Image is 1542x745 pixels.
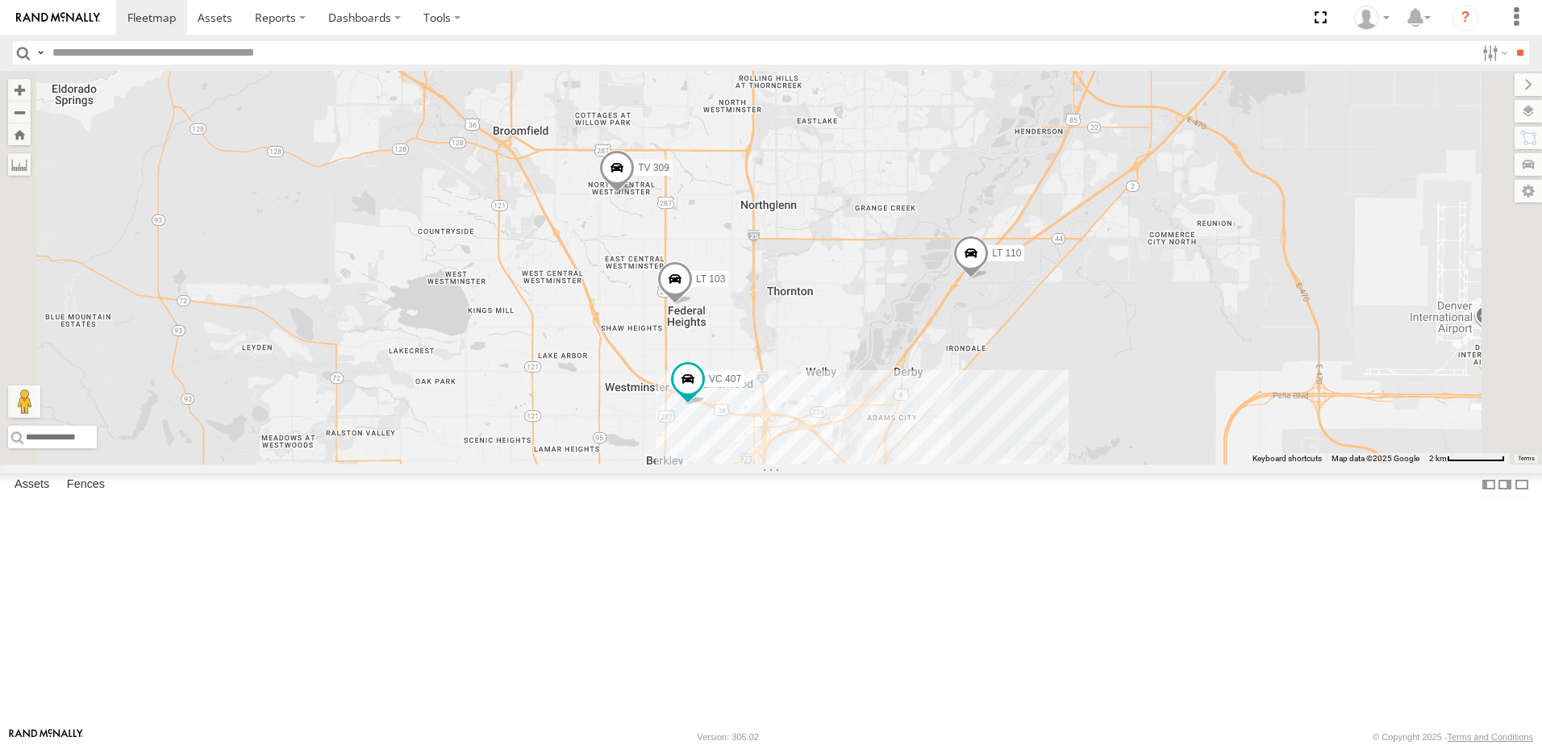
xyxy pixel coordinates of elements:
[1497,473,1513,497] label: Dock Summary Table to the Right
[59,473,113,496] label: Fences
[1332,454,1419,463] span: Map data ©2025 Google
[1373,732,1533,742] div: © Copyright 2025 -
[696,274,725,285] span: LT 103
[1476,41,1511,65] label: Search Filter Options
[6,473,57,496] label: Assets
[8,79,31,101] button: Zoom in
[709,374,741,385] span: VC 407
[9,729,83,745] a: Visit our Website
[1518,456,1535,462] a: Terms
[8,123,31,145] button: Zoom Home
[1348,6,1395,30] div: Bill Guildner
[8,153,31,176] label: Measure
[1515,180,1542,202] label: Map Settings
[1481,473,1497,497] label: Dock Summary Table to the Left
[1252,453,1322,464] button: Keyboard shortcuts
[8,101,31,123] button: Zoom out
[1429,454,1447,463] span: 2 km
[1514,473,1530,497] label: Hide Summary Table
[638,162,669,173] span: TV 309
[992,248,1021,260] span: LT 110
[1424,453,1510,464] button: Map Scale: 2 km per 68 pixels
[34,41,47,65] label: Search Query
[698,732,759,742] div: Version: 305.02
[16,12,100,23] img: rand-logo.svg
[1452,5,1478,31] i: ?
[1448,732,1533,742] a: Terms and Conditions
[8,385,40,418] button: Drag Pegman onto the map to open Street View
